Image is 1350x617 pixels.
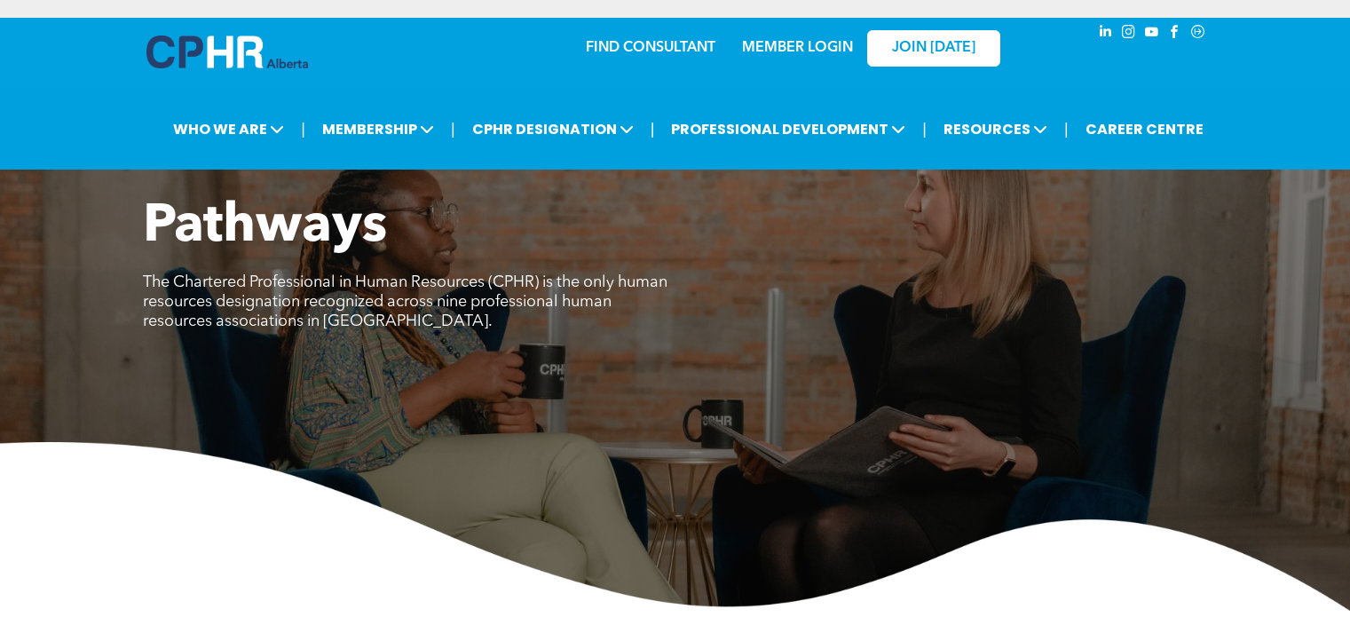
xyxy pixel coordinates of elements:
span: CPHR DESIGNATION [467,113,639,146]
a: facebook [1165,22,1185,46]
a: linkedin [1096,22,1116,46]
a: youtube [1142,22,1162,46]
span: WHO WE ARE [168,113,289,146]
a: Social network [1188,22,1208,46]
li: | [451,111,455,147]
span: The Chartered Professional in Human Resources (CPHR) is the only human resources designation reco... [143,274,667,329]
span: MEMBERSHIP [317,113,439,146]
a: JOIN [DATE] [867,30,1000,67]
img: A blue and white logo for cp alberta [146,36,308,68]
span: RESOURCES [938,113,1053,146]
li: | [651,111,655,147]
li: | [922,111,927,147]
li: | [301,111,305,147]
a: CAREER CENTRE [1080,113,1209,146]
a: MEMBER LOGIN [742,41,853,55]
span: JOIN [DATE] [892,40,975,57]
li: | [1064,111,1069,147]
a: FIND CONSULTANT [586,41,715,55]
a: instagram [1119,22,1139,46]
span: Pathways [143,201,387,254]
span: PROFESSIONAL DEVELOPMENT [666,113,911,146]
